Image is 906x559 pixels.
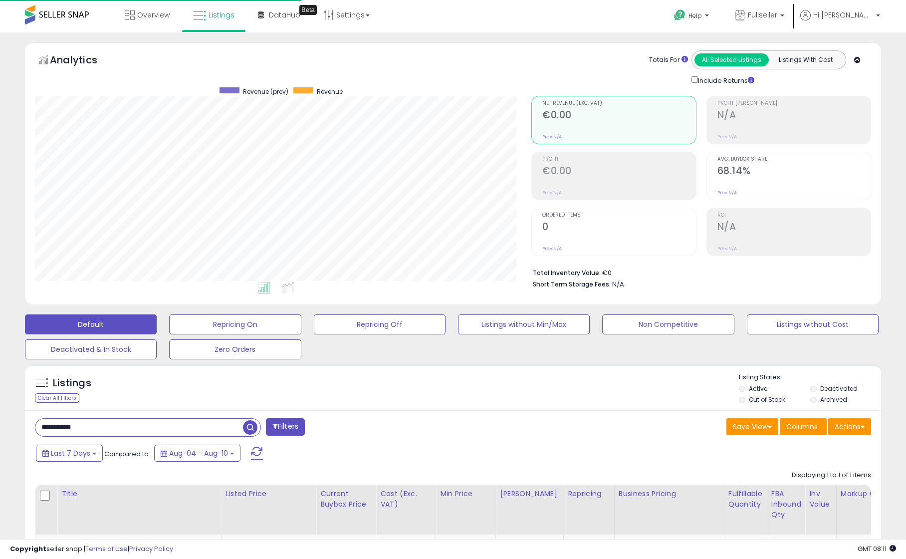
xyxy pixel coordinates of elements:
[828,418,871,435] button: Actions
[243,87,288,96] span: Revenue (prev)
[209,10,234,20] span: Listings
[717,221,871,235] h2: N/A
[320,489,372,510] div: Current Buybox Price
[809,489,832,510] div: Inv. value
[771,489,801,520] div: FBA inbound Qty
[61,489,217,499] div: Title
[780,418,827,435] button: Columns
[768,53,843,66] button: Listings With Cost
[858,544,896,554] span: 2025-08-18 08:11 GMT
[380,489,432,510] div: Cost (Exc. VAT)
[35,393,79,403] div: Clear All Filters
[542,101,695,106] span: Net Revenue (Exc. VAT)
[792,471,871,480] div: Displaying 1 to 1 of 1 items
[684,74,766,86] div: Include Returns
[717,213,871,218] span: ROI
[619,489,720,499] div: Business Pricing
[266,418,305,436] button: Filters
[542,246,562,252] small: Prev: N/A
[51,448,90,458] span: Last 7 Days
[568,489,610,499] div: Repricing
[458,314,590,334] button: Listings without Min/Max
[533,266,864,278] li: €0
[820,395,847,404] label: Archived
[53,376,91,390] h5: Listings
[748,10,777,20] span: Fullseller
[694,53,769,66] button: All Selected Listings
[269,10,300,20] span: DataHub
[10,544,46,554] strong: Copyright
[728,489,763,510] div: Fulfillable Quantity
[440,489,491,499] div: Min Price
[299,5,317,15] div: Tooltip anchor
[542,213,695,218] span: Ordered Items
[674,9,686,21] i: Get Help
[739,373,881,382] p: Listing States:
[602,314,734,334] button: Non Competitive
[25,339,157,359] button: Deactivated & In Stock
[104,449,150,459] span: Compared to:
[813,10,873,20] span: Hi [PERSON_NAME]
[542,157,695,162] span: Profit
[649,55,688,65] div: Totals For
[612,279,624,289] span: N/A
[749,395,785,404] label: Out of Stock
[226,489,312,499] div: Listed Price
[820,384,858,393] label: Deactivated
[717,190,737,196] small: Prev: N/A
[666,1,719,32] a: Help
[749,384,767,393] label: Active
[169,314,301,334] button: Repricing On
[717,246,737,252] small: Prev: N/A
[717,134,737,140] small: Prev: N/A
[137,10,170,20] span: Overview
[169,448,228,458] span: Aug-04 - Aug-10
[317,87,343,96] span: Revenue
[800,10,880,32] a: Hi [PERSON_NAME]
[747,314,879,334] button: Listings without Cost
[542,190,562,196] small: Prev: N/A
[717,165,871,179] h2: 68.14%
[786,422,818,432] span: Columns
[542,221,695,235] h2: 0
[542,109,695,123] h2: €0.00
[717,109,871,123] h2: N/A
[717,101,871,106] span: Profit [PERSON_NAME]
[36,445,103,462] button: Last 7 Days
[717,157,871,162] span: Avg. Buybox Share
[154,445,240,462] button: Aug-04 - Aug-10
[500,489,559,499] div: [PERSON_NAME]
[314,314,446,334] button: Repricing Off
[25,314,157,334] button: Default
[688,11,702,20] span: Help
[85,544,128,554] a: Terms of Use
[129,544,173,554] a: Privacy Policy
[533,280,611,288] b: Short Term Storage Fees:
[10,545,173,554] div: seller snap | |
[169,339,301,359] button: Zero Orders
[726,418,778,435] button: Save View
[50,53,117,69] h5: Analytics
[533,269,601,277] b: Total Inventory Value:
[542,134,562,140] small: Prev: N/A
[542,165,695,179] h2: €0.00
